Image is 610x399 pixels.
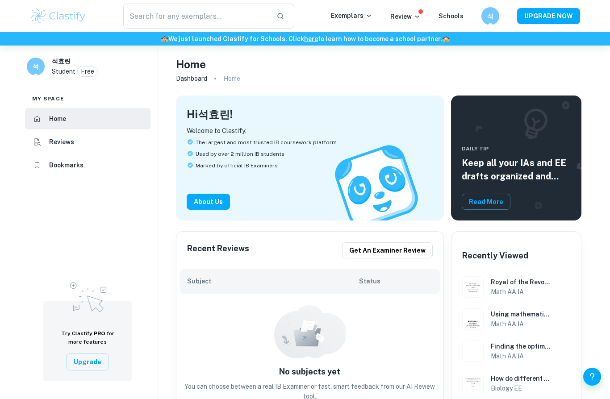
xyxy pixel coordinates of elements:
h6: Reviews [49,137,74,147]
button: Help and Feedback [583,368,601,386]
h6: We just launched Clastify for Schools. Click to learn how to become a school partner. [2,34,608,44]
p: Student [52,66,75,76]
button: Get an examiner review [342,242,433,258]
img: Biology EE example thumbnail: How do different commercial kombucha bra [462,373,484,394]
input: Search for any exemplars... [123,4,269,29]
h6: Home [49,114,66,124]
a: Biology EE example thumbnail: How do different commercial kombucha braHow do different commercial... [459,369,574,398]
h6: Math AA IA [491,319,551,329]
h5: Keep all your IAs and EE drafts organized and dated [462,156,571,183]
h6: How do different commercial kombucha brands affect the zone of inhibition (mm) of Escherichia col... [491,374,551,383]
p: Free [81,66,94,76]
a: Schools [439,12,464,20]
h6: Bookmarks [49,160,84,170]
a: Home [25,108,150,129]
h6: Using mathematics behind functions to create a graphic of my puppy [491,309,551,319]
a: Math AA IA example thumbnail: Royal of the Revolution: Modelling the VRoyal of the Revolution: Mo... [459,273,574,301]
span: 🏫 [161,35,168,42]
h6: Recently Viewed [462,249,528,262]
h6: No subjects yet [180,366,440,378]
span: Marked by official IB Examiners [196,162,278,170]
button: Read More [462,194,510,210]
button: 석효 [481,7,499,25]
img: Math AA IA example thumbnail: Royal of the Revolution: Modelling the V [462,276,484,298]
button: UPGRADE NOW [517,8,580,24]
h6: Status [359,276,433,286]
img: Clastify logo [30,7,87,25]
span: The largest and most trusted IB coursework platform [196,138,337,146]
span: Daily Tip [462,145,571,153]
h6: Royal of the Revolution: Modelling the Volume of a Staunton Chess Piece (King) through Calculus [491,277,551,287]
span: 🏫 [442,35,450,42]
h6: Math AA IA [491,351,551,361]
a: Dashboard [176,72,207,85]
span: My space [32,95,64,103]
h6: Finding the optimal angle to land a corner service in my building’s badminton court. [491,341,551,351]
h6: 석효 [31,62,41,71]
a: Math AA IA example thumbnail: Finding the optimal angle to land a cornFinding the optimal angle t... [459,337,574,366]
h6: Math AA IA [491,287,551,297]
p: Exemplars [331,11,372,21]
h6: 석효린 [52,56,71,66]
h4: Hi 석효린 ! [187,106,233,122]
p: Home [223,74,240,83]
p: Welcome to Clastify: [187,126,433,136]
img: Math AA IA example thumbnail: Using mathematics behind functions to cr [462,308,484,330]
p: Review [390,12,421,21]
img: Upgrade to Pro [65,277,110,315]
a: Bookmarks [25,154,150,176]
h6: 석효 [485,11,496,21]
h6: Recent Reviews [187,242,249,258]
a: here [304,35,318,42]
a: Reviews [25,131,150,153]
h6: Biology EE [491,383,551,393]
h6: Subject [187,276,359,286]
img: Math AA IA example thumbnail: Finding the optimal angle to land a corn [462,341,484,362]
span: PRO [94,330,105,337]
span: Used by over 2 million IB students [196,150,284,158]
button: About Us [187,194,230,210]
a: Math AA IA example thumbnail: Using mathematics behind functions to crUsing mathematics behind fu... [459,305,574,333]
h6: Try Clastify for more features [54,329,121,346]
button: Upgrade [66,353,109,370]
h4: Home [176,56,206,72]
